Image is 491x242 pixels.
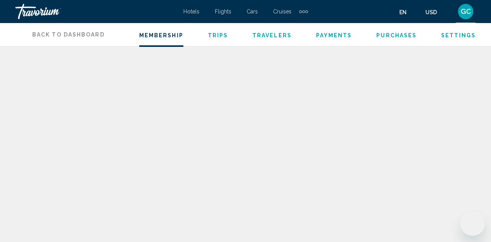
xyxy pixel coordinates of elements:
[425,7,444,18] button: Change currency
[252,32,292,38] a: Travelers
[376,32,417,38] a: Purchases
[247,8,258,15] a: Cars
[15,23,105,46] a: Back to Dashboard
[299,5,308,18] button: Extra navigation items
[425,9,437,15] span: USD
[183,8,199,15] a: Hotels
[316,32,352,38] a: Payments
[32,31,105,38] span: Back to Dashboard
[441,32,476,38] a: Settings
[15,4,176,19] a: Travorium
[399,7,414,18] button: Change language
[456,3,476,20] button: User Menu
[215,8,231,15] a: Flights
[273,8,292,15] a: Cruises
[461,8,471,15] span: GC
[208,32,228,38] a: Trips
[139,32,183,38] a: Membership
[460,211,485,236] iframe: Button to launch messaging window
[399,9,407,15] span: en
